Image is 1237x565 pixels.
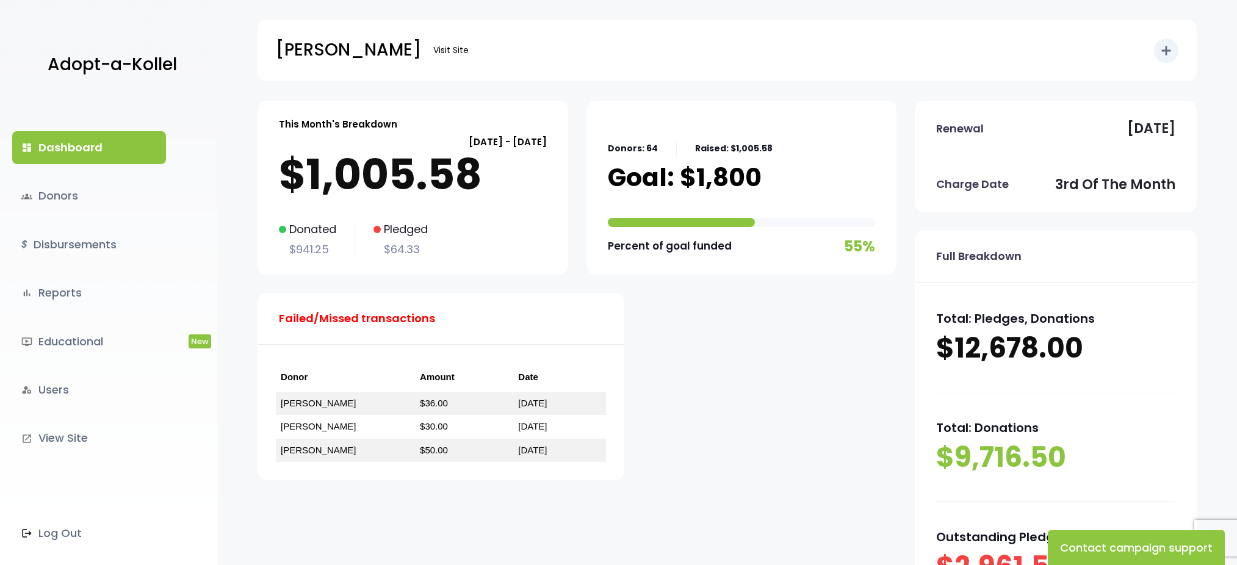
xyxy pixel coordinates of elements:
[1048,530,1225,565] button: Contact campaign support
[1159,43,1174,58] i: add
[936,526,1175,548] p: Outstanding Pledges
[279,116,397,132] p: This Month's Breakdown
[279,309,435,328] p: Failed/Missed transactions
[281,445,356,455] a: [PERSON_NAME]
[695,141,773,156] p: Raised: $1,005.58
[279,134,547,150] p: [DATE] - [DATE]
[281,398,356,408] a: [PERSON_NAME]
[1055,173,1175,197] p: 3rd of the month
[12,517,166,550] a: Log Out
[48,49,177,80] p: Adopt-a-Kollel
[608,162,762,193] p: Goal: $1,800
[279,220,336,239] p: Donated
[936,329,1175,367] p: $12,678.00
[518,421,547,431] a: [DATE]
[513,363,606,392] th: Date
[518,398,547,408] a: [DATE]
[41,35,177,95] a: Adopt-a-Kollel
[12,276,166,309] a: bar_chartReports
[12,228,166,261] a: $Disbursements
[21,191,32,202] span: groups
[936,119,984,139] p: Renewal
[279,240,336,259] p: $941.25
[1127,117,1175,141] p: [DATE]
[936,175,1009,194] p: Charge Date
[1154,38,1178,63] button: add
[279,150,547,199] p: $1,005.58
[373,240,428,259] p: $64.33
[608,141,658,156] p: Donors: 64
[518,445,547,455] a: [DATE]
[420,445,448,455] a: $50.00
[844,233,875,259] p: 55%
[936,308,1175,329] p: Total: Pledges, Donations
[21,142,32,153] i: dashboard
[12,422,166,455] a: launchView Site
[936,439,1175,477] p: $9,716.50
[12,131,166,164] a: dashboardDashboard
[21,236,27,254] i: $
[12,325,166,358] a: ondemand_videoEducationalNew
[608,237,732,256] p: Percent of goal funded
[420,421,448,431] a: $30.00
[276,35,421,65] p: [PERSON_NAME]
[12,373,166,406] a: manage_accountsUsers
[21,384,32,395] i: manage_accounts
[936,247,1022,266] p: Full Breakdown
[276,363,415,392] th: Donor
[21,433,32,444] i: launch
[281,421,356,431] a: [PERSON_NAME]
[189,334,211,348] span: New
[415,363,513,392] th: Amount
[373,220,428,239] p: Pledged
[936,417,1175,439] p: Total: Donations
[21,287,32,298] i: bar_chart
[12,179,166,212] a: groupsDonors
[420,398,448,408] a: $36.00
[21,336,32,347] i: ondemand_video
[427,38,475,62] a: Visit Site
